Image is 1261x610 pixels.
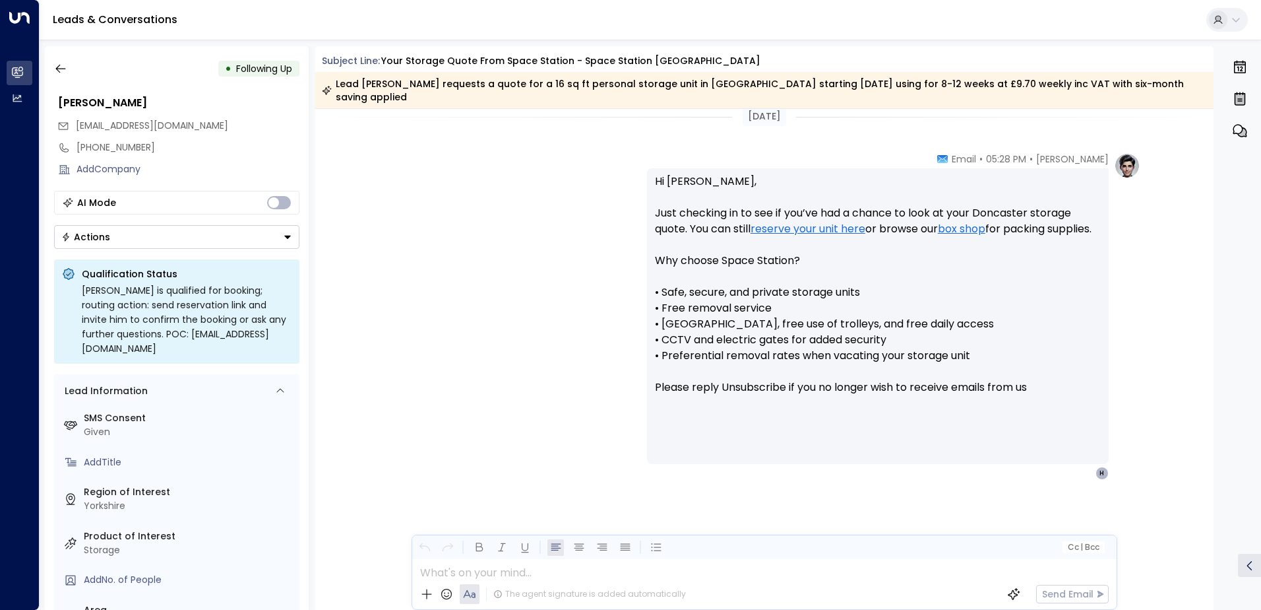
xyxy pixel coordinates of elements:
[84,425,294,439] div: Given
[439,539,456,556] button: Redo
[493,588,686,600] div: The agent signature is added automatically
[743,107,786,126] div: [DATE]
[1030,152,1033,166] span: •
[416,539,433,556] button: Undo
[1095,467,1109,480] div: H
[952,152,976,166] span: Email
[76,119,228,132] span: [EMAIL_ADDRESS][DOMAIN_NAME]
[225,57,231,81] div: •
[979,152,983,166] span: •
[77,162,299,176] div: AddCompany
[84,499,294,513] div: Yorkshire
[322,77,1206,104] div: Lead [PERSON_NAME] requests a quote for a 16 sq ft personal storage unit in [GEOGRAPHIC_DATA] sta...
[54,225,299,249] button: Actions
[58,95,299,111] div: [PERSON_NAME]
[54,225,299,249] div: Button group with a nested menu
[84,485,294,499] label: Region of Interest
[60,384,148,398] div: Lead Information
[751,221,865,237] a: reserve your unit here
[322,54,380,67] span: Subject Line:
[84,573,294,587] div: AddNo. of People
[938,221,985,237] a: box shop
[986,152,1026,166] span: 05:28 PM
[236,62,292,75] span: Following Up
[84,456,294,469] div: AddTitle
[655,174,1101,411] p: Hi [PERSON_NAME], Just checking in to see if you’ve had a chance to look at your Doncaster storag...
[84,411,294,425] label: SMS Consent
[1067,543,1099,552] span: Cc Bcc
[53,12,177,27] a: Leads & Conversations
[381,54,760,68] div: Your storage quote from Space Station - Space Station [GEOGRAPHIC_DATA]
[84,529,294,543] label: Product of Interest
[1062,541,1104,554] button: Cc|Bcc
[84,543,294,557] div: Storage
[82,267,292,281] p: Qualification Status
[77,141,299,154] div: [PHONE_NUMBER]
[76,119,228,133] span: hodderharley@gmail.com
[1114,152,1140,179] img: profile-logo.png
[1080,543,1083,552] span: |
[1036,152,1109,166] span: [PERSON_NAME]
[61,231,110,243] div: Actions
[82,283,292,356] div: [PERSON_NAME] is qualified for booking; routing action: send reservation link and invite him to c...
[77,196,116,209] div: AI Mode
